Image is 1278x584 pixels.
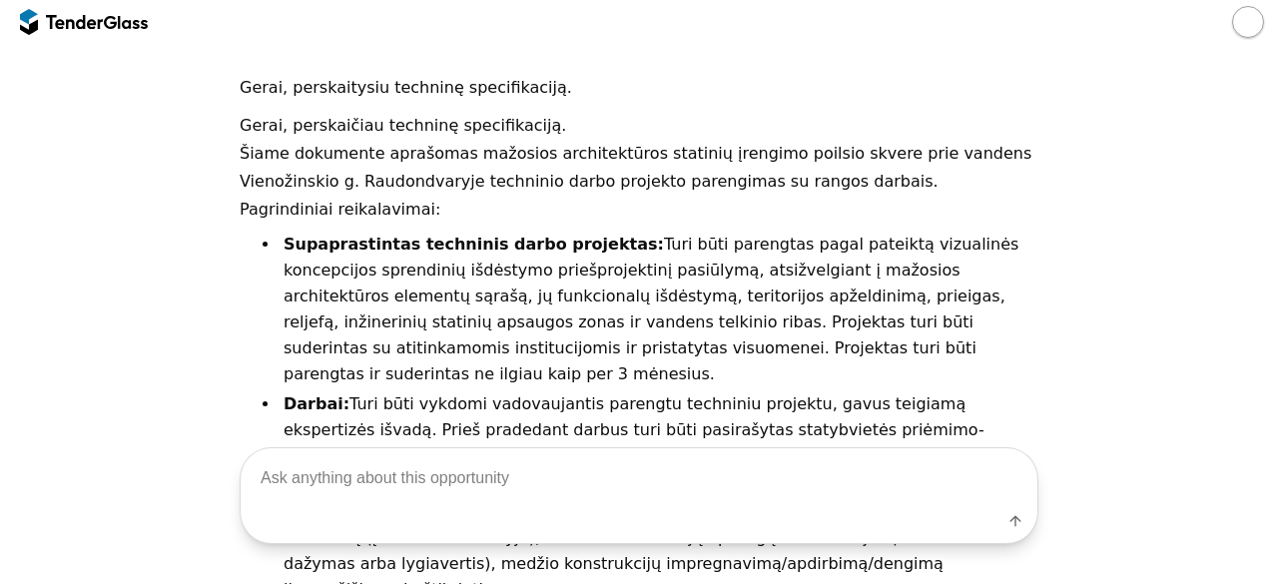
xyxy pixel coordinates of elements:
strong: Darbai: [284,394,349,413]
li: Turi būti parengtas pagal pateiktą vizualinės koncepcijos sprendinių išdėstymo priešprojektinį pa... [280,232,1038,387]
p: Gerai, perskaitysiu techninę specifikaciją. [240,74,1038,102]
p: Šiame dokumente aprašomas mažosios architektūros statinių įrengimo poilsio skvere prie vandens Vi... [240,140,1038,196]
strong: Supaprastintas techninis darbo projektas: [284,235,664,254]
li: Turi būti vykdomi vadovaujantis parengtu techniniu projektu, gavus teigiamą ekspertizės išvadą. P... [280,391,1038,469]
p: Gerai, perskaičiau techninę specifikaciją. [240,112,1038,140]
p: Pagrindiniai reikalavimai: [240,196,1038,224]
